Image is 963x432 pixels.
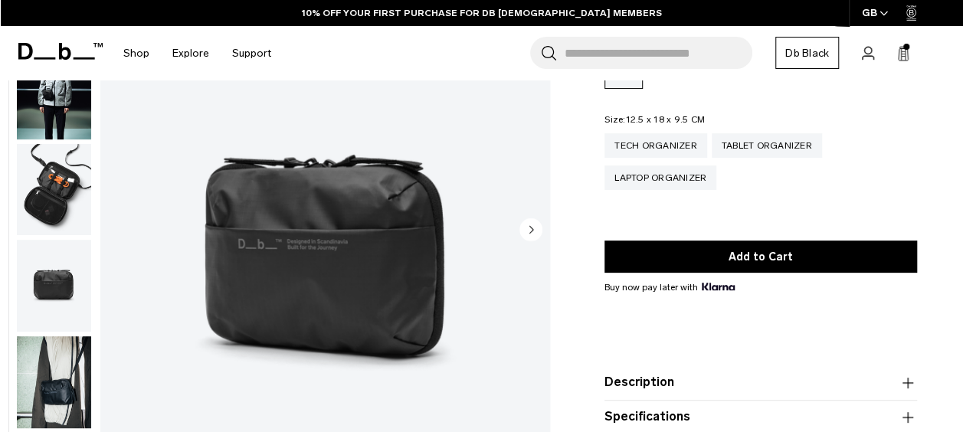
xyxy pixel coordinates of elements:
img: {"height" => 20, "alt" => "Klarna"} [702,283,735,290]
a: Shop [123,26,149,80]
img: Ramverk Tech Organizer Black Out [17,240,91,332]
button: Specifications [604,408,917,427]
img: Ramverk Tech Organizer Black Out [17,144,91,236]
a: Explore [172,26,209,80]
button: Ramverk Tech Organizer Black Out [16,143,92,237]
legend: Size: [604,115,705,124]
a: Db Black [775,37,839,69]
img: Ramverk Tech Organizer Black Out [17,336,91,428]
button: Ramverk Tech Organizer Black Out [16,47,92,140]
button: Add to Cart [604,241,917,273]
a: Tablet Organizer [712,133,822,158]
a: 10% OFF YOUR FIRST PURCHASE FOR DB [DEMOGRAPHIC_DATA] MEMBERS [302,6,662,20]
button: Next slide [519,218,542,244]
button: Ramverk Tech Organizer Black Out [16,335,92,429]
span: Buy now pay later with [604,280,735,294]
a: Tech Organizer [604,133,707,158]
a: Support [232,26,271,80]
img: Ramverk Tech Organizer Black Out [17,47,91,139]
button: Description [604,374,917,392]
a: Laptop Organizer [604,165,716,190]
span: 12.5 x 18 x 9.5 CM [625,114,705,125]
nav: Main Navigation [112,26,283,80]
button: Ramverk Tech Organizer Black Out [16,239,92,332]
